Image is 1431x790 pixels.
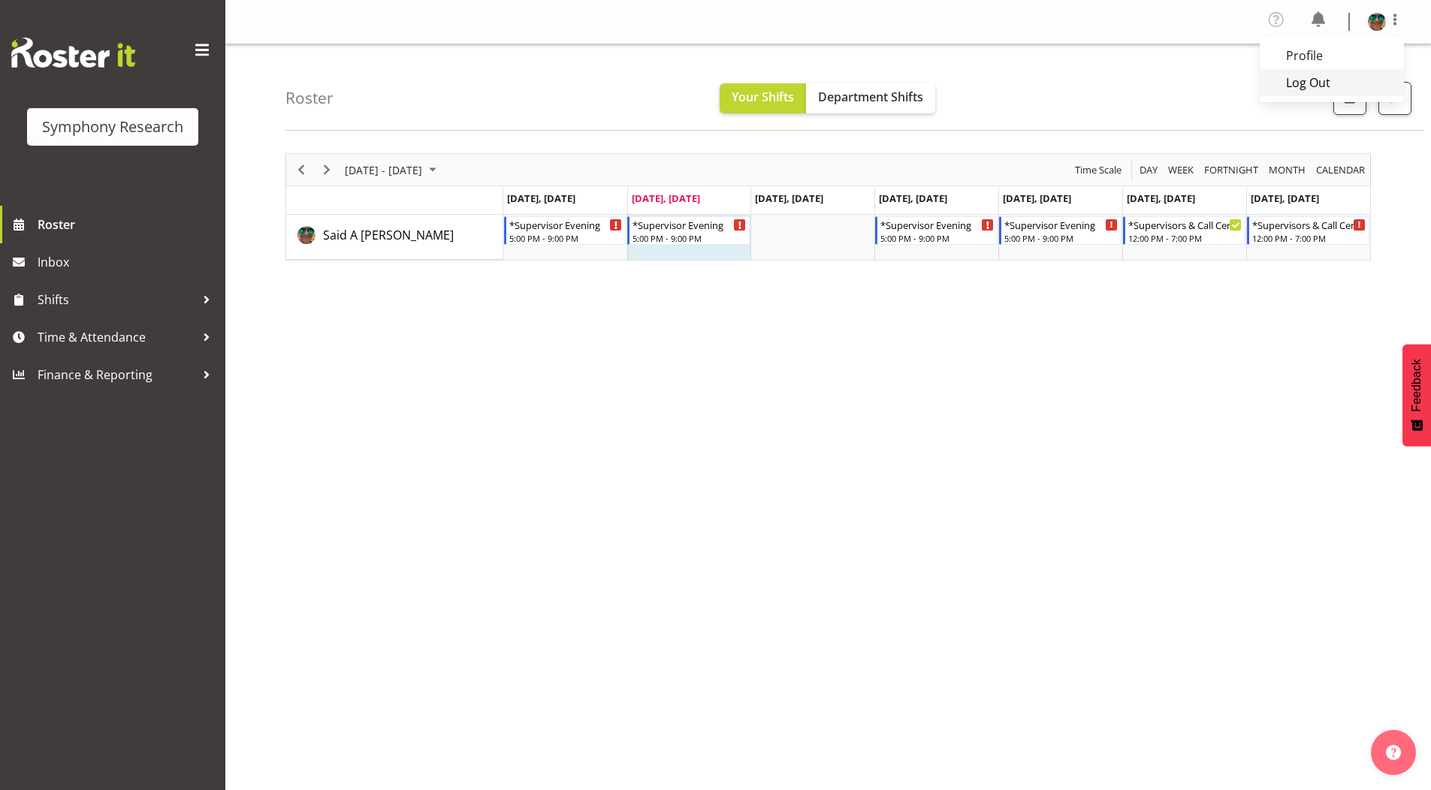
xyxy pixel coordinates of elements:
div: Said A Husain"s event - *Supervisors & Call Centre Weekend Begin From Saturday, September 13, 202... [1123,216,1245,245]
div: Said A Husain"s event - *Supervisor Evening Begin From Monday, September 8, 2025 at 5:00:00 PM GM... [504,216,626,245]
div: Next [314,154,340,185]
div: Said A Husain"s event - *Supervisor Evening Begin From Tuesday, September 9, 2025 at 5:00:00 PM G... [627,216,750,245]
div: 5:00 PM - 9:00 PM [632,232,746,244]
span: Shifts [38,288,195,311]
div: *Supervisor Evening [880,217,994,232]
img: Rosterit website logo [11,38,135,68]
div: Said A Husain"s event - *Supervisors & Call Centre Weekend Begin From Sunday, September 14, 2025 ... [1247,216,1369,245]
span: Finance & Reporting [38,363,195,386]
div: 5:00 PM - 9:00 PM [509,232,623,244]
img: said-a-husainf550afc858a57597b0cc8f557ce64376.png [1368,13,1386,31]
span: [DATE] - [DATE] [343,161,424,179]
div: *Supervisors & Call Centre Weekend [1252,217,1366,232]
span: Feedback [1410,359,1423,412]
span: Inbox [38,251,218,273]
button: Your Shifts [720,83,806,113]
img: help-xxl-2.png [1386,745,1401,760]
div: *Supervisor Evening [1004,217,1118,232]
table: Timeline Week of September 9, 2025 [503,215,1370,260]
div: *Supervisor Evening [509,217,623,232]
span: Your Shifts [732,89,794,105]
div: Previous [288,154,314,185]
button: Next [317,161,337,179]
span: Time & Attendance [38,326,195,348]
td: Said A Husain resource [286,215,503,260]
div: Said A Husain"s event - *Supervisor Evening Begin From Thursday, September 11, 2025 at 5:00:00 PM... [875,216,998,245]
div: *Supervisors & Call Centre Weekend [1128,217,1242,232]
button: Department Shifts [806,83,935,113]
button: Timeline Week [1166,161,1197,179]
span: [DATE], [DATE] [1127,191,1195,205]
span: [DATE], [DATE] [879,191,947,205]
span: Department Shifts [818,89,923,105]
span: [DATE], [DATE] [507,191,575,205]
span: Day [1138,161,1159,179]
button: Month [1314,161,1368,179]
div: 5:00 PM - 9:00 PM [880,232,994,244]
span: Time Scale [1073,161,1123,179]
button: Feedback - Show survey [1402,344,1431,446]
div: Symphony Research [42,116,183,138]
span: Fortnight [1203,161,1260,179]
div: 12:00 PM - 7:00 PM [1128,232,1242,244]
button: Time Scale [1073,161,1125,179]
span: [DATE], [DATE] [1003,191,1071,205]
a: Said A [PERSON_NAME] [323,226,454,244]
span: Said A [PERSON_NAME] [323,227,454,243]
button: Timeline Day [1137,161,1161,179]
div: *Supervisor Evening [632,217,746,232]
div: 5:00 PM - 9:00 PM [1004,232,1118,244]
span: [DATE], [DATE] [755,191,823,205]
button: Fortnight [1202,161,1261,179]
span: [DATE], [DATE] [632,191,700,205]
span: calendar [1315,161,1366,179]
a: Profile [1260,42,1404,69]
div: Said A Husain"s event - *Supervisor Evening Begin From Friday, September 12, 2025 at 5:00:00 PM G... [999,216,1122,245]
button: Timeline Month [1266,161,1309,179]
span: Month [1267,161,1307,179]
button: Previous [291,161,312,179]
span: Week [1167,161,1195,179]
h4: Roster [285,89,334,107]
div: 12:00 PM - 7:00 PM [1252,232,1366,244]
a: Log Out [1260,69,1404,96]
span: Roster [38,213,218,236]
button: September 08 - 14, 2025 [343,161,443,179]
span: [DATE], [DATE] [1251,191,1319,205]
div: Timeline Week of September 9, 2025 [285,153,1371,261]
